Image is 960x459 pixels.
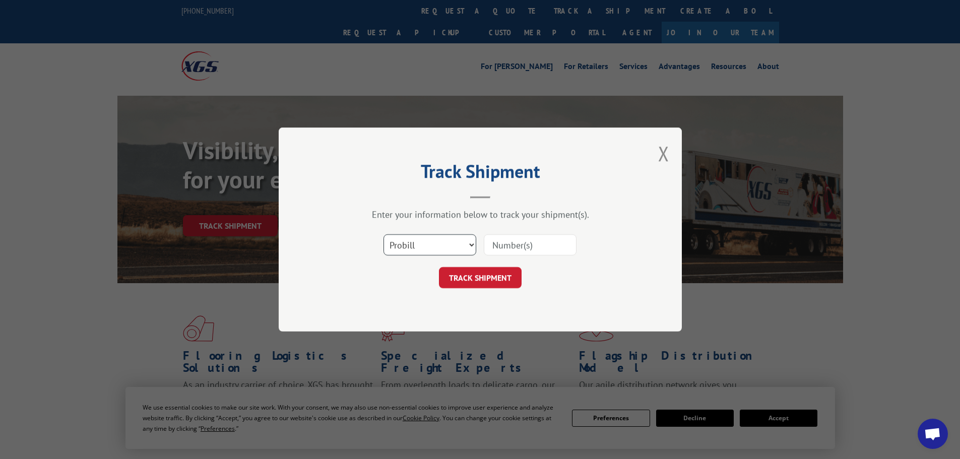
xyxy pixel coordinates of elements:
[658,140,669,167] button: Close modal
[439,267,522,288] button: TRACK SHIPMENT
[484,234,577,255] input: Number(s)
[329,209,631,220] div: Enter your information below to track your shipment(s).
[329,164,631,183] h2: Track Shipment
[918,419,948,449] div: Open chat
